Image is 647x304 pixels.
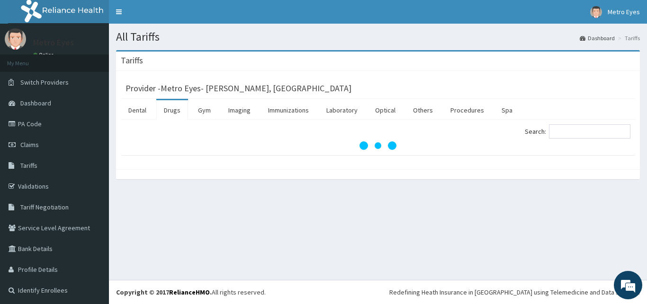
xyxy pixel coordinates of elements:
input: Search: [549,124,630,139]
a: Spa [494,100,520,120]
h1: All Tariffs [116,31,640,43]
img: User Image [590,6,602,18]
li: Tariffs [616,34,640,42]
span: Metro Eyes [608,8,640,16]
label: Search: [525,124,630,139]
a: Laboratory [319,100,365,120]
a: Optical [368,100,403,120]
a: Immunizations [261,100,316,120]
a: Gym [190,100,218,120]
a: Drugs [156,100,188,120]
a: Others [405,100,440,120]
a: Procedures [443,100,492,120]
svg: audio-loading [359,127,397,165]
h3: Provider - Metro Eyes- [PERSON_NAME], [GEOGRAPHIC_DATA] [126,84,351,93]
strong: Copyright © 2017 . [116,288,212,296]
a: Dental [121,100,154,120]
h3: Tariffs [121,56,143,65]
span: Tariff Negotiation [20,203,69,211]
footer: All rights reserved. [109,280,647,304]
span: Switch Providers [20,78,69,87]
p: Metro Eyes [33,38,74,47]
span: Dashboard [20,99,51,107]
a: Online [33,52,56,58]
span: Claims [20,140,39,149]
span: Tariffs [20,161,37,170]
img: User Image [5,28,26,50]
a: Dashboard [580,34,615,42]
a: Imaging [221,100,258,120]
div: Redefining Heath Insurance in [GEOGRAPHIC_DATA] using Telemedicine and Data Science! [389,287,640,297]
a: RelianceHMO [169,288,210,296]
